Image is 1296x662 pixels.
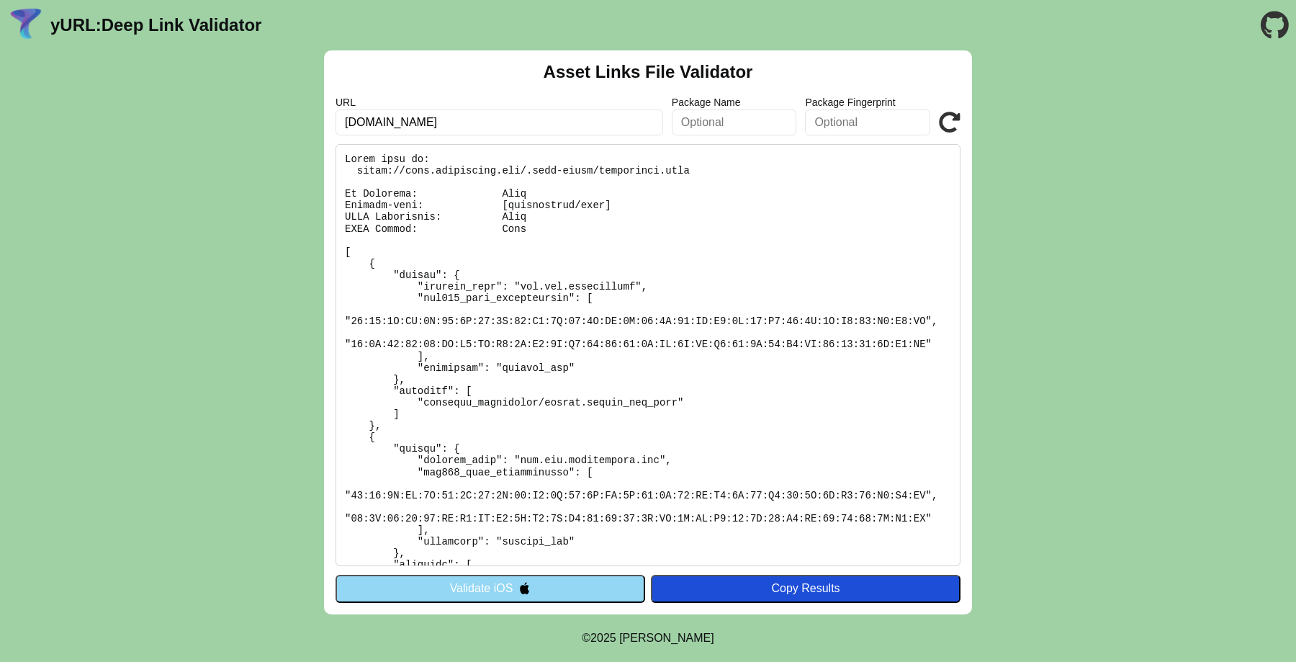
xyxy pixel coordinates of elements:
[619,632,714,644] a: Michael Ibragimchayev's Personal Site
[658,582,953,595] div: Copy Results
[805,109,930,135] input: Optional
[7,6,45,44] img: yURL Logo
[336,109,663,135] input: Required
[672,109,797,135] input: Optional
[651,575,960,602] button: Copy Results
[518,582,531,594] img: appleIcon.svg
[544,62,753,82] h2: Asset Links File Validator
[590,632,616,644] span: 2025
[336,97,663,108] label: URL
[50,15,261,35] a: yURL:Deep Link Validator
[672,97,797,108] label: Package Name
[336,575,645,602] button: Validate iOS
[336,144,960,566] pre: Lorem ipsu do: sitam://cons.adipiscing.eli/.sedd-eiusm/temporinci.utla Et Dolorema: Aliq Enimadm-...
[582,614,714,662] footer: ©
[805,97,930,108] label: Package Fingerprint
